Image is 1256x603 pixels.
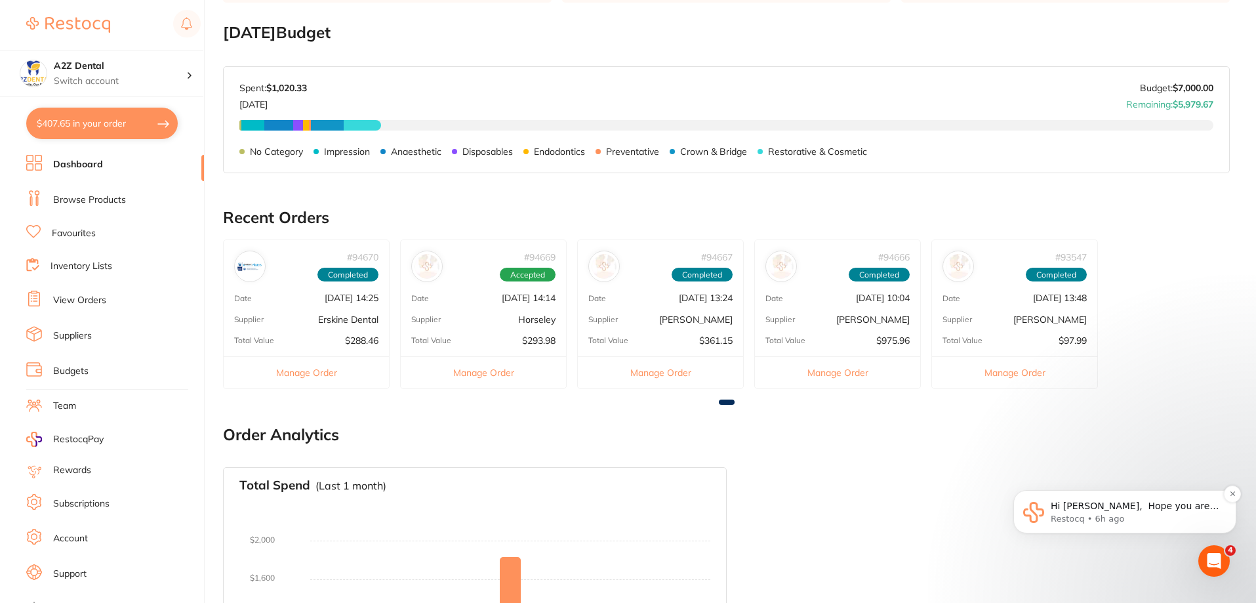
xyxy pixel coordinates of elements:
[1225,545,1236,556] span: 4
[701,252,733,262] p: # 94667
[502,293,556,303] p: [DATE] 14:14
[52,227,96,240] a: Favourites
[26,10,110,40] a: Restocq Logo
[606,146,659,157] p: Preventative
[53,464,91,477] a: Rewards
[1173,82,1213,94] strong: $7,000.00
[1198,545,1230,577] iframe: Intercom live chat
[223,426,1230,444] h2: Order Analytics
[932,356,1097,388] button: Manage Order
[53,532,88,545] a: Account
[522,335,556,346] p: $293.98
[315,480,386,491] p: (Last 1 month)
[57,80,226,208] span: Hi [PERSON_NAME], ​ Hope you are well. ​ As part of our investigation re: Inventory lists, are yo...
[53,194,126,207] a: Browse Products
[878,252,910,262] p: # 94666
[588,315,618,324] p: Supplier
[769,254,794,279] img: Adam Dental
[1055,252,1087,262] p: # 93547
[234,315,264,324] p: Supplier
[1126,94,1213,110] p: Remaining:
[26,432,104,447] a: RestocqPay
[415,254,439,279] img: Horseley
[946,254,971,279] img: Adam Dental
[1026,268,1087,282] span: Completed
[250,146,303,157] p: No Category
[849,268,910,282] span: Completed
[53,433,104,446] span: RestocqPay
[588,336,628,345] p: Total Value
[26,108,178,139] button: $407.65 in your order
[1013,314,1087,325] p: [PERSON_NAME]
[54,60,186,73] h4: A2Z Dental
[230,65,247,82] button: Dismiss notification
[876,335,910,346] p: $975.96
[20,60,47,87] img: A2Z Dental
[53,329,92,343] a: Suppliers
[836,314,910,325] p: [PERSON_NAME]
[347,252,378,262] p: # 94670
[755,356,920,388] button: Manage Order
[53,365,89,378] a: Budgets
[345,335,378,346] p: $288.46
[234,336,274,345] p: Total Value
[578,356,743,388] button: Manage Order
[26,432,42,447] img: RestocqPay
[518,314,556,325] p: Horseley
[768,146,867,157] p: Restorative & Cosmetic
[53,400,76,413] a: Team
[1140,83,1213,93] p: Budget:
[411,336,451,345] p: Total Value
[1173,98,1213,110] strong: $5,979.67
[524,252,556,262] p: # 94669
[672,268,733,282] span: Completed
[237,254,262,279] img: Erskine Dental
[224,356,389,388] button: Manage Order
[765,315,795,324] p: Supplier
[239,94,307,110] p: [DATE]
[54,75,186,88] p: Switch account
[765,294,783,303] p: Date
[994,421,1256,568] iframe: Intercom notifications message
[325,293,378,303] p: [DATE] 14:25
[30,81,51,102] img: Profile image for Restocq
[942,336,983,345] p: Total Value
[1059,335,1087,346] p: $97.99
[53,158,103,171] a: Dashboard
[223,209,1230,227] h2: Recent Orders
[57,93,226,104] p: Message from Restocq, sent 6h ago
[462,146,513,157] p: Disposables
[391,146,441,157] p: Anaesthetic
[679,293,733,303] p: [DATE] 13:24
[680,146,747,157] p: Crown & Bridge
[401,356,566,388] button: Manage Order
[239,83,307,93] p: Spent:
[592,254,617,279] img: Henry Schein Halas
[500,268,556,282] span: Accepted
[223,24,1230,42] h2: [DATE] Budget
[239,478,310,493] h3: Total Spend
[53,294,106,307] a: View Orders
[856,293,910,303] p: [DATE] 10:04
[659,314,733,325] p: [PERSON_NAME]
[53,568,87,581] a: Support
[942,315,972,324] p: Supplier
[53,497,110,510] a: Subscriptions
[1033,293,1087,303] p: [DATE] 13:48
[51,260,112,273] a: Inventory Lists
[411,315,441,324] p: Supplier
[588,294,606,303] p: Date
[942,294,960,303] p: Date
[324,146,370,157] p: Impression
[534,146,585,157] p: Endodontics
[318,314,378,325] p: Erskine Dental
[234,294,252,303] p: Date
[411,294,429,303] p: Date
[317,268,378,282] span: Completed
[765,336,805,345] p: Total Value
[266,82,307,94] strong: $1,020.33
[26,17,110,33] img: Restocq Logo
[699,335,733,346] p: $361.15
[20,70,243,113] div: message notification from Restocq, 6h ago. Hi Leonie, ​ Hope you are well. ​ As part of our inves...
